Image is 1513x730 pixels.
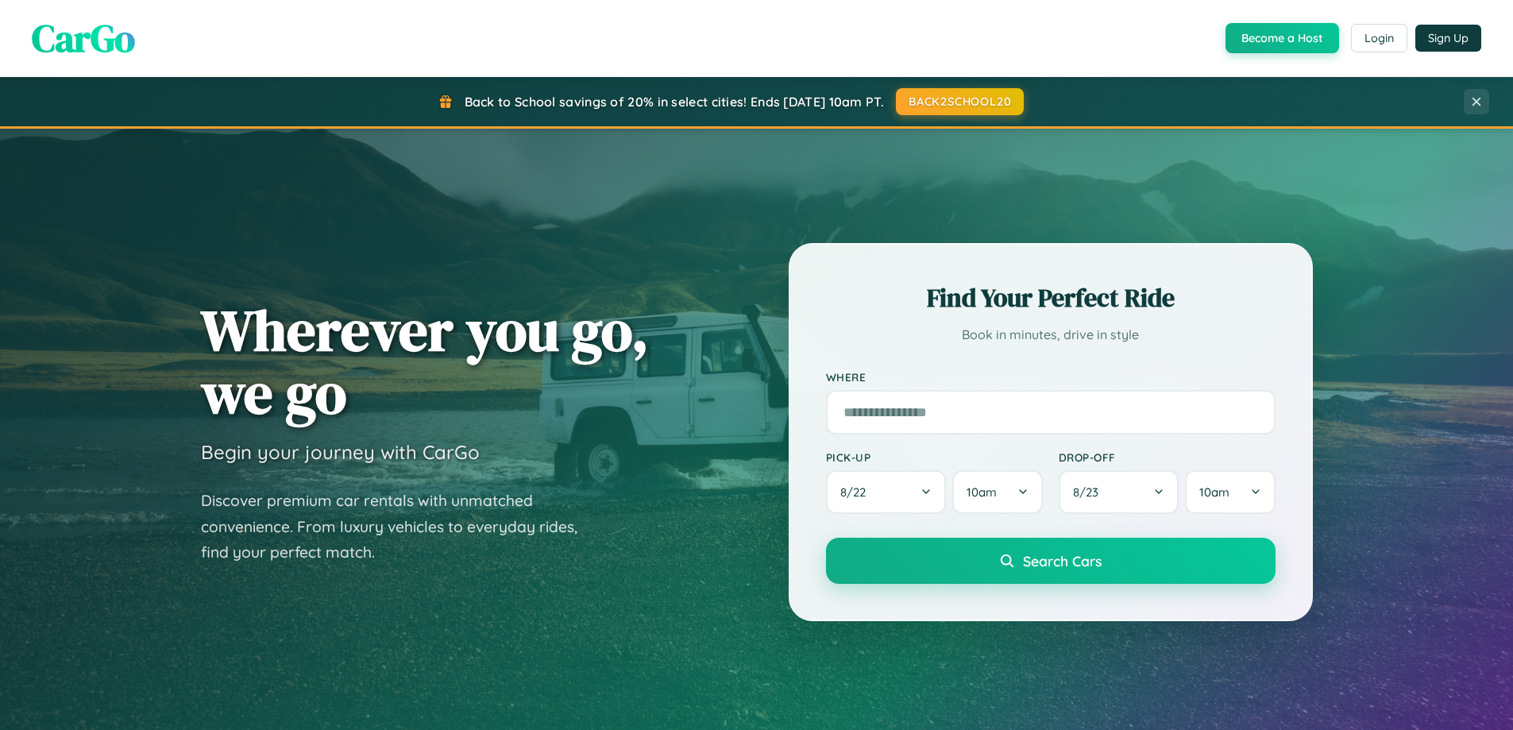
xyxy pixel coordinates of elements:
span: 8 / 22 [840,485,874,500]
p: Discover premium car rentals with unmatched convenience. From luxury vehicles to everyday rides, ... [201,488,598,566]
h1: Wherever you go, we go [201,299,649,424]
span: Back to School savings of 20% in select cities! Ends [DATE] 10am PT. [465,94,884,110]
label: Drop-off [1059,450,1276,464]
button: 8/22 [826,470,947,514]
button: Become a Host [1225,23,1339,53]
button: 10am [952,470,1042,514]
label: Pick-up [826,450,1043,464]
button: Search Cars [826,538,1276,584]
label: Where [826,370,1276,384]
button: Sign Up [1415,25,1481,52]
span: CarGo [32,12,135,64]
h2: Find Your Perfect Ride [826,280,1276,315]
button: BACK2SCHOOL20 [896,88,1024,115]
span: 10am [1199,485,1229,500]
button: 8/23 [1059,470,1179,514]
span: Search Cars [1023,552,1102,570]
button: Login [1351,24,1407,52]
span: 10am [967,485,997,500]
button: 10am [1185,470,1275,514]
h3: Begin your journey with CarGo [201,440,480,464]
p: Book in minutes, drive in style [826,323,1276,346]
span: 8 / 23 [1073,485,1106,500]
